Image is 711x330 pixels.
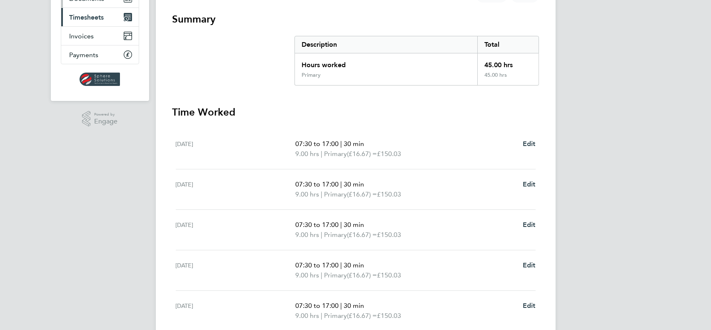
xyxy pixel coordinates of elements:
[340,302,342,310] span: |
[295,150,319,158] span: 9.00 hrs
[321,150,322,158] span: |
[324,149,347,159] span: Primary
[61,45,139,64] a: Payments
[523,221,536,229] span: Edit
[295,190,319,198] span: 9.00 hrs
[340,261,342,269] span: |
[477,53,538,72] div: 45.00 hrs
[176,220,296,240] div: [DATE]
[347,271,377,279] span: (£16.67) =
[344,261,364,269] span: 30 min
[324,189,347,199] span: Primary
[523,261,536,269] span: Edit
[377,231,401,239] span: £150.03
[295,302,339,310] span: 07:30 to 17:00
[321,271,322,279] span: |
[172,106,539,119] h3: Time Worked
[70,51,99,59] span: Payments
[347,312,377,320] span: (£16.67) =
[523,302,536,310] span: Edit
[295,140,339,148] span: 07:30 to 17:00
[324,270,347,280] span: Primary
[324,311,347,321] span: Primary
[344,180,364,188] span: 30 min
[176,179,296,199] div: [DATE]
[61,8,139,26] a: Timesheets
[82,111,117,127] a: Powered byEngage
[176,139,296,159] div: [DATE]
[523,260,536,270] a: Edit
[377,312,401,320] span: £150.03
[377,190,401,198] span: £150.03
[321,190,322,198] span: |
[294,36,539,86] div: Summary
[321,312,322,320] span: |
[94,118,117,125] span: Engage
[172,13,539,26] h3: Summary
[347,231,377,239] span: (£16.67) =
[377,271,401,279] span: £150.03
[295,231,319,239] span: 9.00 hrs
[523,140,536,148] span: Edit
[61,27,139,45] a: Invoices
[340,140,342,148] span: |
[340,180,342,188] span: |
[61,73,139,86] a: Go to home page
[70,13,104,21] span: Timesheets
[295,180,339,188] span: 07:30 to 17:00
[477,72,538,85] div: 45.00 hrs
[477,36,538,53] div: Total
[523,179,536,189] a: Edit
[523,180,536,188] span: Edit
[523,301,536,311] a: Edit
[295,36,478,53] div: Description
[340,221,342,229] span: |
[176,301,296,321] div: [DATE]
[344,221,364,229] span: 30 min
[347,190,377,198] span: (£16.67) =
[94,111,117,118] span: Powered by
[70,32,94,40] span: Invoices
[523,220,536,230] a: Edit
[176,260,296,280] div: [DATE]
[347,150,377,158] span: (£16.67) =
[344,302,364,310] span: 30 min
[80,73,120,86] img: spheresolutions-logo-retina.png
[295,53,478,72] div: Hours worked
[302,72,321,78] div: Primary
[324,230,347,240] span: Primary
[321,231,322,239] span: |
[523,139,536,149] a: Edit
[344,140,364,148] span: 30 min
[295,261,339,269] span: 07:30 to 17:00
[295,312,319,320] span: 9.00 hrs
[295,271,319,279] span: 9.00 hrs
[295,221,339,229] span: 07:30 to 17:00
[377,150,401,158] span: £150.03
